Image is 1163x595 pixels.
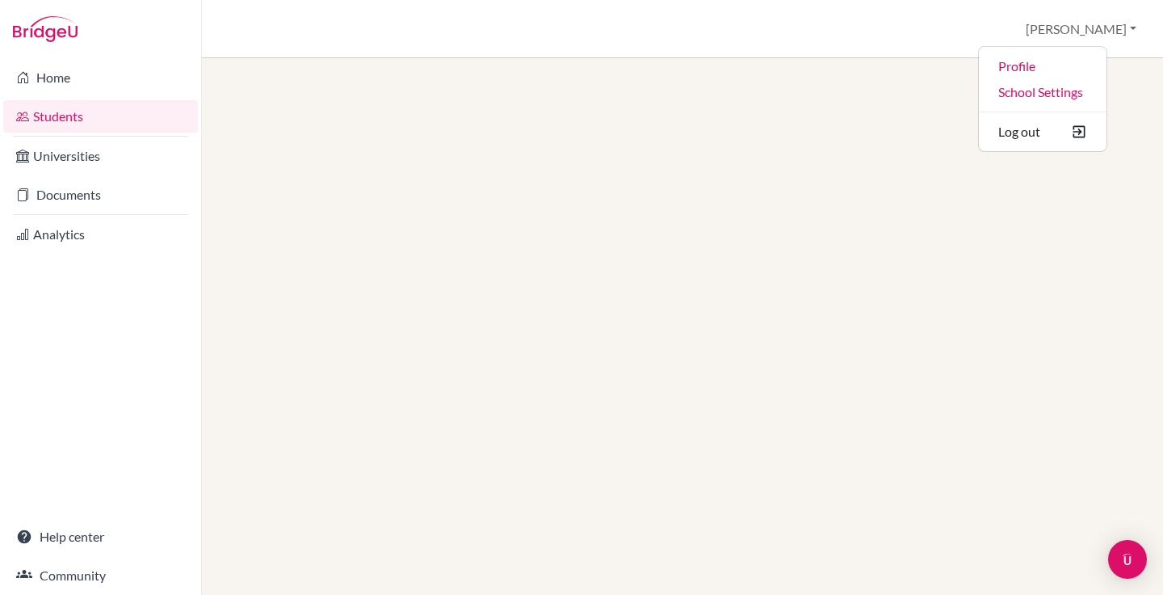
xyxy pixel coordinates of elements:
[1108,540,1147,579] div: Open Intercom Messenger
[3,61,198,94] a: Home
[3,521,198,553] a: Help center
[3,218,198,251] a: Analytics
[978,46,1107,152] ul: [PERSON_NAME]
[979,119,1106,145] button: Log out
[1018,14,1144,44] button: [PERSON_NAME]
[3,140,198,172] a: Universities
[979,79,1106,105] a: School Settings
[3,100,198,133] a: Students
[3,559,198,592] a: Community
[13,16,78,42] img: Bridge-U
[3,179,198,211] a: Documents
[979,53,1106,79] a: Profile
